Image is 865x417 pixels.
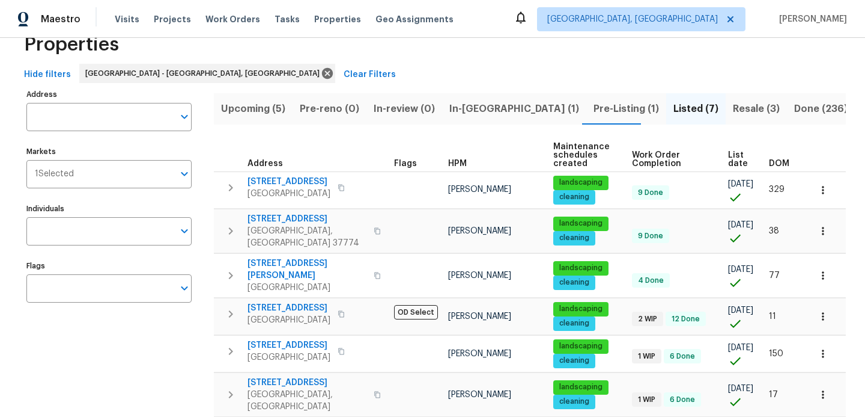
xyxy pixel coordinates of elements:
span: [GEOGRAPHIC_DATA] - [GEOGRAPHIC_DATA], [GEOGRAPHIC_DATA] [85,67,324,79]
span: 1 WIP [633,395,660,405]
button: Clear Filters [339,64,401,86]
span: [STREET_ADDRESS] [247,176,330,188]
span: Projects [154,13,191,25]
span: cleaning [554,192,594,202]
span: cleaning [554,233,594,243]
span: cleaning [554,318,594,329]
span: Properties [24,39,119,51]
span: 9 Done [633,188,668,198]
span: Clear Filters [344,67,396,82]
button: Open [176,280,193,297]
span: [STREET_ADDRESS][PERSON_NAME] [247,258,366,282]
label: Individuals [26,205,192,212]
span: landscaping [554,341,607,351]
span: 2 WIP [633,314,662,324]
span: [STREET_ADDRESS] [247,302,330,314]
span: landscaping [554,218,607,229]
span: Properties [314,13,361,25]
span: [DATE] [728,344,753,352]
span: 38 [769,227,779,235]
span: [STREET_ADDRESS] [247,213,366,225]
span: [GEOGRAPHIC_DATA] [247,282,366,294]
span: [GEOGRAPHIC_DATA], [GEOGRAPHIC_DATA] [247,389,366,413]
span: Maintenance schedules created [553,143,612,168]
span: Tasks [275,15,300,23]
span: Listed (7) [673,100,718,117]
span: landscaping [554,304,607,314]
span: 4 Done [633,276,669,286]
span: [PERSON_NAME] [448,227,511,235]
span: [GEOGRAPHIC_DATA], [GEOGRAPHIC_DATA] [547,13,718,25]
button: Open [176,223,193,239]
span: Address [247,159,283,168]
span: landscaping [554,382,607,392]
span: Geo Assignments [375,13,454,25]
button: Open [176,165,193,182]
span: [PERSON_NAME] [448,185,511,194]
span: [STREET_ADDRESS] [247,377,366,389]
span: Flags [394,159,417,168]
span: cleaning [554,356,594,366]
span: Pre-Listing (1) [593,100,659,117]
span: 17 [769,391,778,399]
span: [PERSON_NAME] [448,271,511,280]
span: landscaping [554,178,607,188]
span: landscaping [554,263,607,273]
span: [GEOGRAPHIC_DATA] [247,314,330,326]
span: 6 Done [665,351,700,362]
div: [GEOGRAPHIC_DATA] - [GEOGRAPHIC_DATA], [GEOGRAPHIC_DATA] [79,64,335,83]
span: Maestro [41,13,80,25]
span: 6 Done [665,395,700,405]
span: cleaning [554,277,594,288]
span: Done (236) [794,100,848,117]
span: In-[GEOGRAPHIC_DATA] (1) [449,100,579,117]
span: Work Order Completion [632,151,708,168]
span: DOM [769,159,789,168]
span: [DATE] [728,306,753,315]
span: [GEOGRAPHIC_DATA], [GEOGRAPHIC_DATA] 37774 [247,225,366,249]
span: [DATE] [728,180,753,188]
label: Markets [26,148,192,155]
label: Flags [26,262,192,270]
span: cleaning [554,397,594,407]
button: Hide filters [19,64,76,86]
span: 1 Selected [35,169,74,179]
span: [PERSON_NAME] [448,312,511,321]
span: 150 [769,350,783,358]
span: OD Select [394,305,438,320]
span: 11 [769,312,776,321]
span: [PERSON_NAME] [448,350,511,358]
label: Address [26,91,192,98]
button: Open [176,108,193,125]
span: [PERSON_NAME] [448,391,511,399]
span: Work Orders [205,13,260,25]
span: Visits [115,13,139,25]
span: [PERSON_NAME] [774,13,847,25]
span: Pre-reno (0) [300,100,359,117]
span: 1 WIP [633,351,660,362]
span: List date [728,151,748,168]
span: Resale (3) [733,100,780,117]
span: Upcoming (5) [221,100,285,117]
span: [GEOGRAPHIC_DATA] [247,188,330,200]
span: 329 [769,185,785,194]
span: 77 [769,271,780,280]
span: Hide filters [24,67,71,82]
span: 9 Done [633,231,668,241]
span: HPM [448,159,467,168]
span: 12 Done [667,314,705,324]
span: [DATE] [728,265,753,274]
span: [STREET_ADDRESS] [247,339,330,351]
span: [DATE] [728,385,753,393]
span: [GEOGRAPHIC_DATA] [247,351,330,363]
span: In-review (0) [374,100,435,117]
span: [DATE] [728,221,753,229]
